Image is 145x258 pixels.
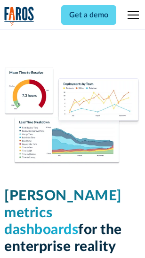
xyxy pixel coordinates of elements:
[4,7,34,26] img: Logo of the analytics and reporting company Faros.
[4,7,34,26] a: home
[122,4,141,26] div: menu
[4,68,141,165] img: Dora Metrics Dashboard
[61,5,116,25] a: Get a demo
[4,188,141,255] h1: for the enterprise reality
[4,189,122,237] span: [PERSON_NAME] metrics dashboards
